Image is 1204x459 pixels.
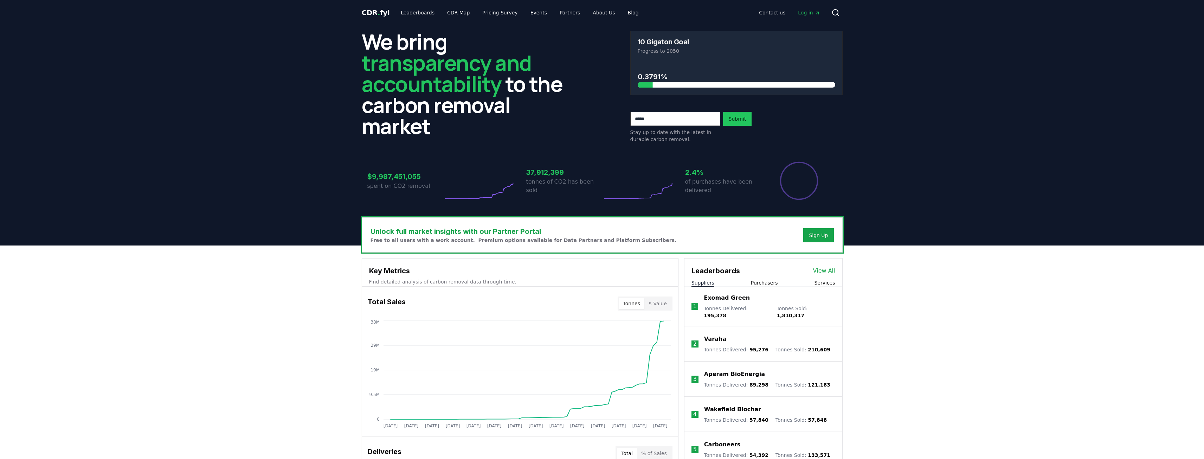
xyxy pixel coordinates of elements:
h3: Leaderboards [691,266,740,276]
nav: Main [395,6,644,19]
tspan: 9.5M [369,392,379,397]
p: 4 [693,410,697,419]
h3: 0.3791% [638,71,835,82]
a: Partners [554,6,586,19]
p: Tonnes Sold : [775,452,830,459]
span: 57,840 [749,417,768,423]
tspan: [DATE] [508,423,522,428]
p: Tonnes Sold : [777,305,835,319]
tspan: [DATE] [611,423,626,428]
tspan: [DATE] [383,423,398,428]
span: 57,848 [808,417,827,423]
h3: 2.4% [685,167,761,178]
span: . [378,8,380,17]
tspan: [DATE] [653,423,667,428]
h3: Unlock full market insights with our Partner Portal [371,226,677,237]
nav: Main [753,6,825,19]
p: Tonnes Sold : [775,346,830,353]
button: Sign Up [803,228,833,242]
p: 1 [693,302,696,311]
a: View All [813,267,835,275]
span: 210,609 [808,347,830,352]
a: Contact us [753,6,791,19]
p: Free to all users with a work account. Premium options available for Data Partners and Platform S... [371,237,677,244]
button: Purchasers [751,279,778,286]
h3: 10 Gigaton Goal [638,38,689,45]
a: Leaderboards [395,6,440,19]
a: CDR Map [442,6,475,19]
p: Progress to 2050 [638,47,835,55]
a: Blog [622,6,644,19]
tspan: [DATE] [632,423,646,428]
a: About Us [587,6,620,19]
tspan: [DATE] [528,423,543,428]
tspan: 38M [371,320,380,325]
p: Find detailed analysis of carbon removal data through time. [369,278,671,285]
tspan: [DATE] [466,423,481,428]
span: 54,392 [749,452,768,458]
p: tonnes of CO2 has been sold [526,178,602,195]
a: Exomad Green [704,294,750,302]
p: 2 [693,340,697,348]
span: 89,298 [749,382,768,388]
p: Tonnes Sold : [775,381,830,388]
button: Total [617,448,637,459]
a: Sign Up [809,232,828,239]
tspan: 29M [371,343,380,348]
p: Tonnes Delivered : [704,416,768,423]
a: Aperam BioEnergia [704,370,765,378]
h3: $9,987,451,055 [367,171,443,182]
h3: Total Sales [368,297,406,311]
tspan: [DATE] [487,423,501,428]
button: Services [814,279,835,286]
span: 195,378 [704,313,726,318]
a: Pricing Survey [477,6,523,19]
span: 121,183 [808,382,830,388]
p: Tonnes Delivered : [704,452,768,459]
a: Events [525,6,553,19]
h3: 37,912,399 [526,167,602,178]
span: CDR fyi [362,8,390,17]
p: Tonnes Delivered : [704,305,770,319]
h2: We bring to the carbon removal market [362,31,574,136]
p: 5 [693,445,697,454]
button: Tonnes [619,298,644,309]
tspan: [DATE] [445,423,460,428]
a: Carboneers [704,440,740,449]
button: Submit [723,112,752,126]
tspan: [DATE] [425,423,439,428]
p: Tonnes Delivered : [704,381,768,388]
tspan: [DATE] [570,423,584,428]
p: 3 [693,375,697,383]
a: Wakefield Biochar [704,405,761,414]
button: Suppliers [691,279,714,286]
tspan: 0 [377,417,380,422]
tspan: [DATE] [404,423,418,428]
p: of purchases have been delivered [685,178,761,195]
span: 1,810,317 [777,313,804,318]
span: transparency and accountability [362,48,532,98]
span: Log in [798,9,820,16]
button: % of Sales [637,448,671,459]
button: $ Value [644,298,671,309]
tspan: [DATE] [591,423,605,428]
a: Log in [792,6,825,19]
p: Stay up to date with the latest in durable carbon removal. [630,129,720,143]
a: Varaha [704,335,726,343]
p: Tonnes Sold : [775,416,827,423]
a: CDR.fyi [362,8,390,18]
span: 95,276 [749,347,768,352]
div: Percentage of sales delivered [779,161,819,200]
h3: Key Metrics [369,266,671,276]
tspan: 19M [371,368,380,372]
p: spent on CO2 removal [367,182,443,190]
p: Tonnes Delivered : [704,346,768,353]
span: 133,571 [808,452,830,458]
tspan: [DATE] [549,423,564,428]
